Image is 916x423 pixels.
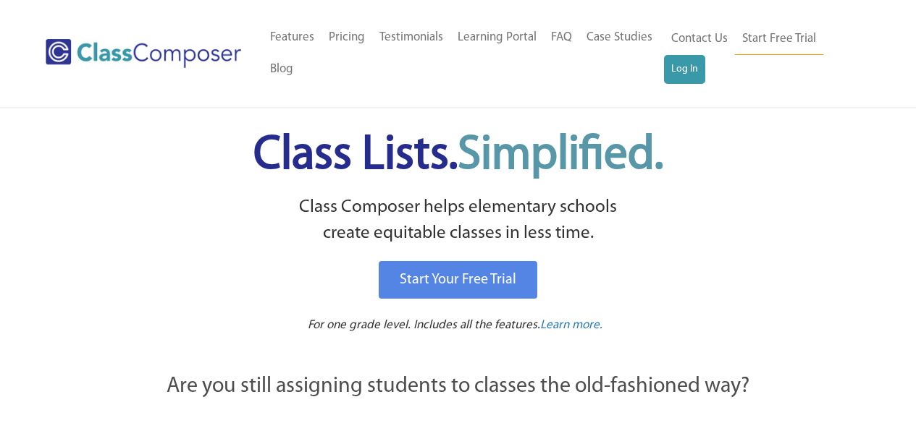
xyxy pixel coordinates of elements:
[308,319,540,331] span: For one grade level. Includes all the features.
[322,22,372,54] a: Pricing
[263,54,301,85] a: Blog
[458,132,663,179] span: Simplified.
[87,195,830,247] p: Class Composer helps elementary schools create equitable classes in less time.
[735,23,823,56] a: Start Free Trial
[379,261,537,299] a: Start Your Free Trial
[46,39,241,68] img: Class Composer
[544,22,579,54] a: FAQ
[579,22,660,54] a: Case Studies
[664,55,705,84] a: Log In
[372,22,450,54] a: Testimonials
[400,273,516,287] span: Start Your Free Trial
[263,22,322,54] a: Features
[89,371,828,403] p: Are you still assigning students to classes the old-fashioned way?
[253,132,663,179] span: Class Lists.
[263,22,664,85] nav: Header Menu
[664,23,735,55] a: Contact Us
[540,319,602,331] span: Learn more.
[664,23,860,84] nav: Header Menu
[450,22,544,54] a: Learning Portal
[540,317,602,335] a: Learn more.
